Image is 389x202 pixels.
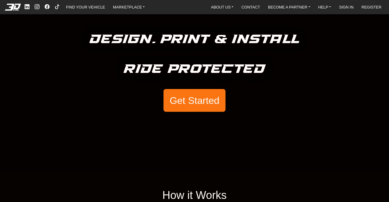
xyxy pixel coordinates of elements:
a: MARKETPLACE [111,3,147,11]
a: HELP [316,3,334,11]
a: REGISTER [359,3,384,11]
a: BECOME A PARTNER [266,3,313,11]
h5: Design. Print & Install [90,29,300,50]
a: SIGN IN [337,3,356,11]
a: ABOUT US [208,3,236,11]
a: FIND YOUR VEHICLE [64,3,107,11]
button: Get Started [164,89,225,112]
a: CONTACT [239,3,263,11]
h5: Ride Protected [124,59,266,79]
